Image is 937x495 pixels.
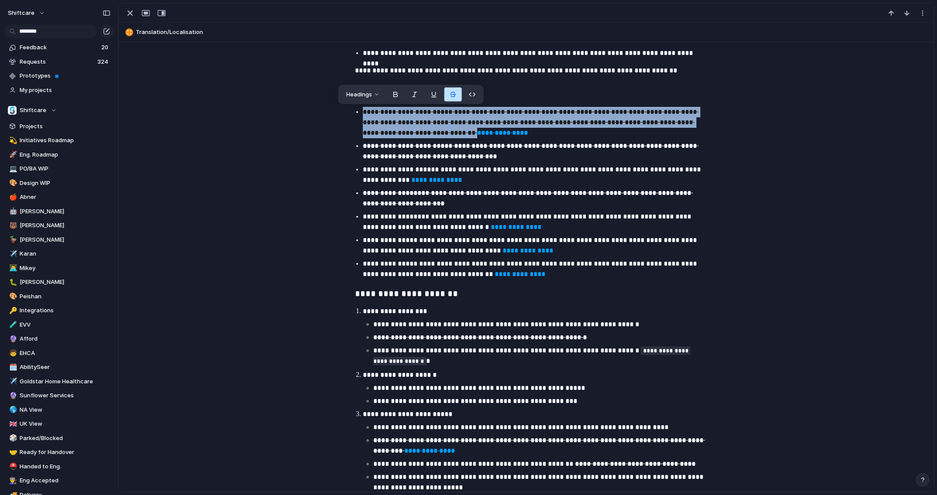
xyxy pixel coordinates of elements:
div: 🗓️AbilitySeer [4,361,114,374]
a: Feedback20 [4,41,114,54]
div: 🎨Design WIP [4,177,114,190]
button: Shiftcare [4,104,114,117]
a: 🔮Sunflower Services [4,389,114,402]
span: UK View [20,420,110,428]
span: Parked/Blocked [20,434,110,443]
button: 💻 [8,164,17,173]
button: 🐻 [8,221,17,230]
a: 💻PO/BA WIP [4,162,114,175]
span: Prototypes [20,72,110,80]
button: Headings [341,88,385,102]
span: Headings [346,90,372,99]
span: My projects [20,86,110,95]
button: 🔮 [8,391,17,400]
div: 🧒EHCA [4,347,114,360]
button: 🔮 [8,335,17,343]
span: NA View [20,406,110,414]
span: Requests [20,58,95,66]
div: 🦆 [9,235,15,245]
button: shiftcare [4,6,50,20]
a: 🔮Afford [4,332,114,345]
button: 🦆 [8,236,17,244]
button: 💫 [8,136,17,145]
span: Afford [20,335,110,343]
div: 🧪 [9,320,15,330]
a: 💫Initiatives Roadmap [4,134,114,147]
div: 👨‍💻Mikey [4,262,114,275]
div: 🗓️ [9,362,15,372]
div: 🤝 [9,447,15,457]
span: Eng Accepted [20,476,110,485]
div: 🐛[PERSON_NAME] [4,276,114,289]
div: 🔮 [9,334,15,344]
button: 🍎 [8,193,17,201]
span: Peishan [20,292,110,301]
a: 👨‍🏭Eng Accepted [4,474,114,487]
button: ✈️ [8,249,17,258]
span: AbilitySeer [20,363,110,372]
span: shiftcare [8,9,34,17]
div: 🐻[PERSON_NAME] [4,219,114,232]
span: 20 [101,43,110,52]
span: EVV [20,321,110,329]
div: 🧪EVV [4,318,114,331]
div: 🔑 [9,306,15,316]
button: 🤝 [8,448,17,457]
button: 🚀 [8,150,17,159]
button: 🎨 [8,292,17,301]
span: Integrations [20,306,110,315]
button: 👨‍💻 [8,264,17,273]
button: Translation/Localisation [123,25,930,39]
div: 🍎 [9,192,15,202]
button: 🗓️ [8,363,17,372]
span: 324 [97,58,110,66]
a: 🎨Peishan [4,290,114,303]
span: EHCA [20,349,110,358]
a: Requests324 [4,55,114,68]
div: ✈️Goldstar Home Healthcare [4,375,114,388]
button: 🤖 [8,207,17,216]
button: 🎨 [8,179,17,188]
div: 🌎 [9,405,15,415]
a: 🚀Eng. Roadmap [4,148,114,161]
div: 🎨 [9,291,15,301]
button: ⛑️ [8,462,17,471]
div: 🎲 [9,433,15,443]
a: 🇬🇧UK View [4,417,114,430]
span: [PERSON_NAME] [20,207,110,216]
div: 👨‍🏭 [9,476,15,486]
span: Initiatives Roadmap [20,136,110,145]
a: 🎲Parked/Blocked [4,432,114,445]
a: 🌎NA View [4,403,114,416]
div: 🚀 [9,150,15,160]
span: PO/BA WIP [20,164,110,173]
div: 🤝Ready for Handover [4,446,114,459]
div: 🤖 [9,206,15,216]
a: Projects [4,120,114,133]
a: 🔑Integrations [4,304,114,317]
div: 🧒 [9,348,15,358]
span: Sunflower Services [20,391,110,400]
a: 🤖[PERSON_NAME] [4,205,114,218]
a: ✈️Karan [4,247,114,260]
button: 👨‍🏭 [8,476,17,485]
button: 🔑 [8,306,17,315]
div: 💫 [9,136,15,146]
button: 🇬🇧 [8,420,17,428]
span: [PERSON_NAME] [20,236,110,244]
a: ⛑️Handed to Eng. [4,460,114,473]
a: My projects [4,84,114,97]
span: Handed to Eng. [20,462,110,471]
button: 🌎 [8,406,17,414]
